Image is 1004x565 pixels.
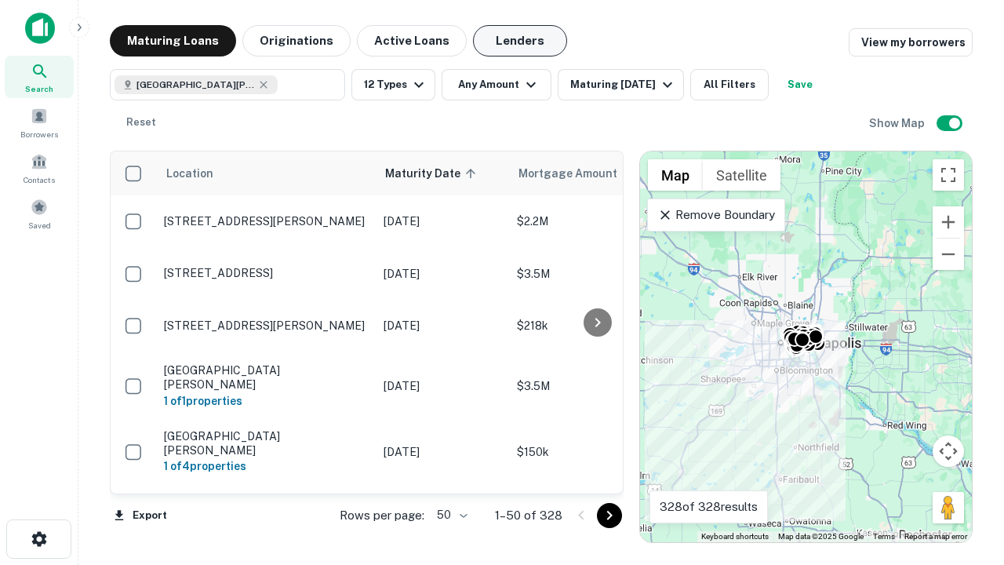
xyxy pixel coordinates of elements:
span: Map data ©2025 Google [778,532,864,541]
p: Remove Boundary [657,206,774,224]
iframe: Chat Widget [926,439,1004,515]
button: Zoom out [933,239,964,270]
span: [GEOGRAPHIC_DATA][PERSON_NAME], [GEOGRAPHIC_DATA], [GEOGRAPHIC_DATA] [136,78,254,92]
a: Terms (opens in new tab) [873,532,895,541]
button: 12 Types [351,69,435,100]
p: 1–50 of 328 [495,506,562,525]
button: Go to next page [597,503,622,528]
p: [DATE] [384,265,501,282]
span: Mortgage Amount [518,164,638,183]
div: 0 0 [640,151,972,542]
button: Export [110,504,171,527]
p: [STREET_ADDRESS][PERSON_NAME] [164,319,368,333]
p: [DATE] [384,213,501,230]
button: Toggle fullscreen view [933,159,964,191]
button: Reset [116,107,166,138]
span: Location [166,164,213,183]
th: Maturity Date [376,151,509,195]
p: $3.5M [517,265,674,282]
img: capitalize-icon.png [25,13,55,44]
button: Lenders [473,25,567,56]
div: Maturing [DATE] [570,75,677,94]
button: Maturing [DATE] [558,69,684,100]
button: Map camera controls [933,436,964,467]
h6: 1 of 1 properties [164,392,368,410]
button: Any Amount [442,69,551,100]
button: Keyboard shortcuts [701,531,769,542]
a: Search [5,56,74,98]
p: [GEOGRAPHIC_DATA][PERSON_NAME] [164,429,368,457]
img: Google [644,522,696,542]
button: Originations [242,25,351,56]
button: Active Loans [357,25,467,56]
a: Contacts [5,147,74,189]
button: Zoom in [933,206,964,238]
a: Report a map error [904,532,967,541]
p: [DATE] [384,443,501,461]
span: Saved [28,219,51,231]
div: 50 [431,504,470,527]
span: Maturity Date [385,164,481,183]
h6: Show Map [869,115,927,132]
p: [STREET_ADDRESS][PERSON_NAME] [164,214,368,228]
span: Search [25,82,53,95]
p: $218k [517,317,674,334]
a: View my borrowers [849,28,973,56]
a: Saved [5,192,74,235]
button: Maturing Loans [110,25,236,56]
a: Open this area in Google Maps (opens a new window) [644,522,696,542]
p: 328 of 328 results [660,498,758,516]
p: $3.5M [517,377,674,395]
p: [STREET_ADDRESS] [164,266,368,280]
p: [GEOGRAPHIC_DATA][PERSON_NAME] [164,363,368,392]
button: Show satellite imagery [703,159,780,191]
p: $2.2M [517,213,674,230]
button: Show street map [648,159,703,191]
button: Save your search to get updates of matches that match your search criteria. [775,69,825,100]
button: All Filters [690,69,769,100]
span: Contacts [24,173,55,186]
th: Location [156,151,376,195]
p: $150k [517,443,674,461]
p: [DATE] [384,377,501,395]
p: Rows per page: [340,506,424,525]
p: [DATE] [384,317,501,334]
h6: 1 of 4 properties [164,457,368,475]
span: Borrowers [20,128,58,140]
a: Borrowers [5,101,74,144]
th: Mortgage Amount [509,151,682,195]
